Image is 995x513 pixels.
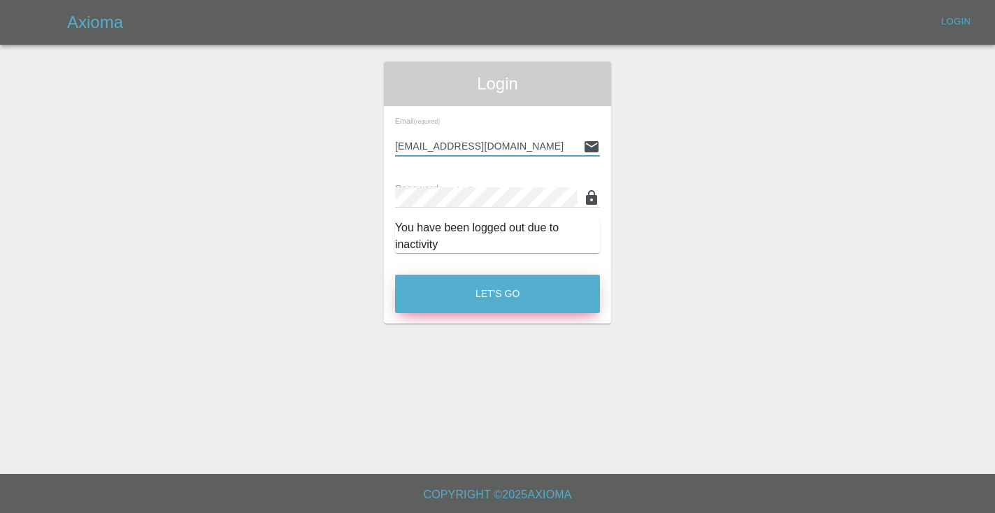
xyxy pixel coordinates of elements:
a: Login [933,11,978,33]
span: Email [395,117,440,125]
div: You have been logged out due to inactivity [395,219,600,253]
small: (required) [414,119,440,125]
h5: Axioma [67,11,123,34]
button: Let's Go [395,275,600,313]
span: Password [395,183,473,194]
h6: Copyright © 2025 Axioma [11,485,984,505]
span: Login [395,73,600,95]
small: (required) [438,185,473,194]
